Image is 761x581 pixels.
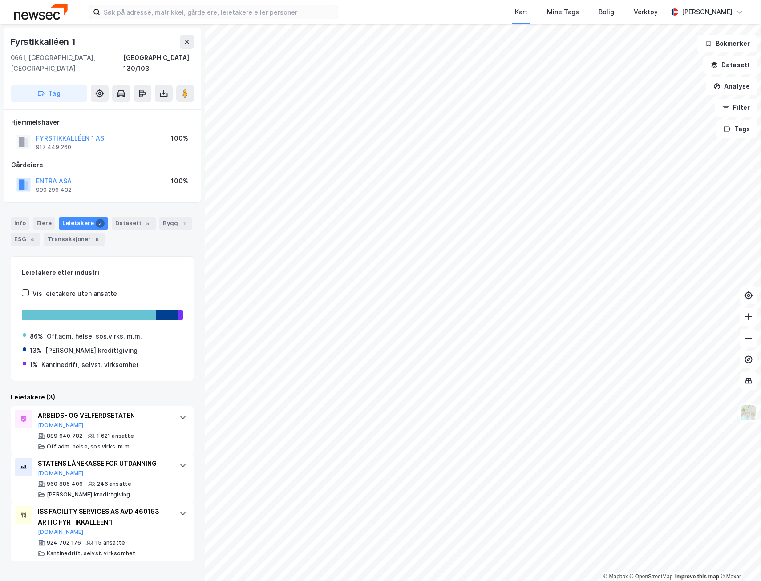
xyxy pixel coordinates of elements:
[47,331,142,342] div: Off.adm. helse, sos.virks. m.m.
[11,160,194,170] div: Gårdeiere
[33,217,55,230] div: Eiere
[171,176,188,186] div: 100%
[30,359,38,370] div: 1%
[599,7,614,17] div: Bolig
[38,529,84,536] button: [DOMAIN_NAME]
[38,458,170,469] div: STATENS LÅNEKASSE FOR UTDANNING
[11,117,194,128] div: Hjemmelshaver
[30,331,43,342] div: 86%
[630,573,673,580] a: OpenStreetMap
[41,359,139,370] div: Kantinedrift, selvst. virksomhet
[96,219,105,228] div: 3
[38,470,84,477] button: [DOMAIN_NAME]
[47,480,83,488] div: 960 885 406
[47,432,82,440] div: 889 640 782
[11,217,29,230] div: Info
[38,422,84,429] button: [DOMAIN_NAME]
[30,345,42,356] div: 13%
[716,538,761,581] iframe: Chat Widget
[11,392,194,403] div: Leietakere (3)
[715,99,757,117] button: Filter
[93,235,101,244] div: 8
[47,539,81,546] div: 924 702 176
[22,267,183,278] div: Leietakere etter industri
[123,52,194,74] div: [GEOGRAPHIC_DATA], 130/103
[36,186,71,194] div: 999 296 432
[716,538,761,581] div: Kontrollprogram for chat
[47,443,131,450] div: Off.adm. helse, sos.virks. m.m.
[11,52,123,74] div: 0661, [GEOGRAPHIC_DATA], [GEOGRAPHIC_DATA]
[32,288,117,299] div: Vis leietakere uten ansatte
[697,35,757,52] button: Bokmerker
[703,56,757,74] button: Datasett
[515,7,527,17] div: Kart
[100,5,338,19] input: Søk på adresse, matrikkel, gårdeiere, leietakere eller personer
[47,491,130,498] div: [PERSON_NAME] kredittgiving
[682,7,733,17] div: [PERSON_NAME]
[47,550,135,557] div: Kantinedrift, selvst. virksomhet
[180,219,189,228] div: 1
[634,7,658,17] div: Verktøy
[547,7,579,17] div: Mine Tags
[716,120,757,138] button: Tags
[11,85,87,102] button: Tag
[38,410,170,421] div: ARBEIDS- OG VELFERDSETATEN
[112,217,156,230] div: Datasett
[159,217,192,230] div: Bygg
[706,77,757,95] button: Analyse
[44,233,105,246] div: Transaksjoner
[59,217,108,230] div: Leietakere
[171,133,188,144] div: 100%
[45,345,138,356] div: [PERSON_NAME] kredittgiving
[97,432,134,440] div: 1 621 ansatte
[11,233,40,246] div: ESG
[95,539,125,546] div: 15 ansatte
[11,35,77,49] div: Fyrstikkalléen 1
[36,144,71,151] div: 917 449 260
[97,480,131,488] div: 246 ansatte
[740,404,757,421] img: Z
[675,573,719,580] a: Improve this map
[603,573,628,580] a: Mapbox
[143,219,152,228] div: 5
[38,506,170,528] div: ISS FACILITY SERVICES AS AVD 460153 ARTIC FYRTIKKALLEEN 1
[14,4,68,20] img: newsec-logo.f6e21ccffca1b3a03d2d.png
[28,235,37,244] div: 4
